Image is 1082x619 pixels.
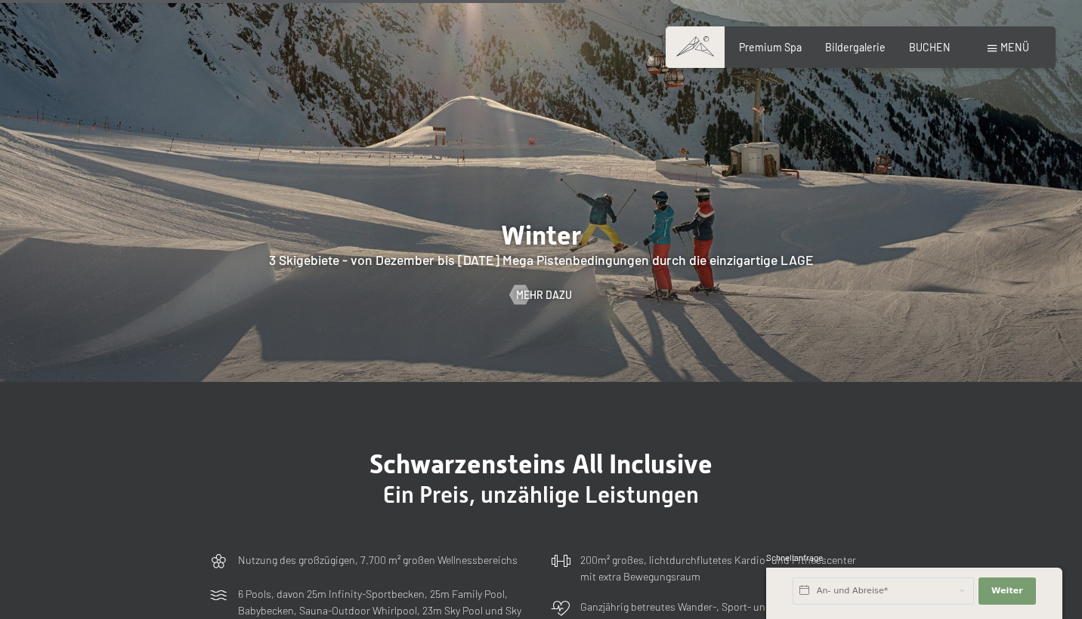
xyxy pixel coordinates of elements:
a: BUCHEN [909,41,951,54]
button: Weiter [978,577,1036,605]
span: Weiter [991,585,1023,597]
span: Ein Preis, unzählige Leistungen [383,481,699,508]
a: Bildergalerie [825,41,886,54]
span: Schnellanfrage [766,553,823,562]
a: Mehr dazu [510,288,573,303]
span: 1 [765,587,768,597]
p: 200m² großes, lichtdurchflutetes Kardio- und Fitnesscenter mit extra Bewegungsraum [580,552,873,586]
span: Menü [1000,41,1029,54]
a: Premium Spa [739,41,802,54]
span: Einwilligung Marketing* [394,345,519,360]
p: Nutzung des großzügigen, 7.700 m² großen Wellnessbereichs [238,552,518,569]
span: Mehr dazu [516,288,572,303]
span: Schwarzensteins All Inclusive [369,448,713,479]
p: Ganzjährig betreutes Wander-, Sport- und Vitalprogramm [580,599,842,616]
